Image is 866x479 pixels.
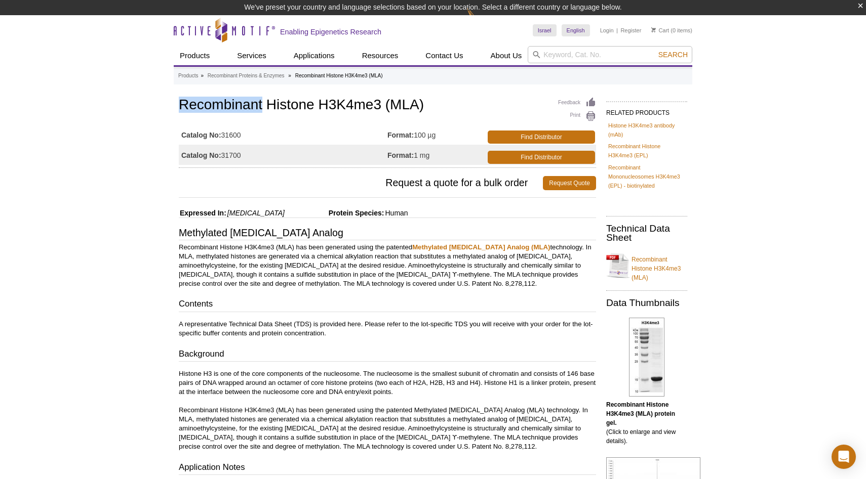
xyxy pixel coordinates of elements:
[179,228,596,240] h3: Methylated [MEDICAL_DATA] Analog
[387,151,414,160] strong: Format:
[600,27,614,34] a: Login
[608,121,685,139] a: Histone H3K4me3 antibody (mAb)
[488,130,595,144] a: Find Distributor
[412,243,550,251] a: Methylated [MEDICAL_DATA] Analog (MLA)
[651,27,656,32] img: Your Cart
[181,130,221,140] strong: Catalog No:
[606,249,687,282] a: Recombinant Histone H3K4me3 (MLA)
[558,111,596,122] a: Print
[467,8,494,31] img: Change Here
[179,298,596,312] h3: Contents
[655,50,691,59] button: Search
[387,145,486,165] td: 1 mg
[227,209,285,217] i: [MEDICAL_DATA]
[356,46,405,65] a: Resources
[287,209,384,217] span: Protein Species:
[651,24,692,36] li: (0 items)
[543,176,596,190] a: Request Quote
[280,27,381,36] h2: Enabling Epigenetics Research
[558,97,596,108] a: Feedback
[288,73,291,78] li: »
[384,209,408,217] span: Human
[231,46,272,65] a: Services
[606,298,687,308] h2: Data Thumbnails
[179,348,596,362] h3: Background
[295,73,383,78] li: Recombinant Histone H3K4me3 (MLA)
[179,176,543,190] span: Request a quote for a bulk order
[288,46,341,65] a: Applications
[658,51,688,59] span: Search
[616,24,618,36] li: |
[608,142,685,160] a: Recombinant Histone H3K4me3 (EPL)
[620,27,641,34] a: Register
[179,124,387,145] td: 31600
[179,97,596,114] h1: Recombinant Histone H3K4me3 (MLA)
[181,151,221,160] strong: Catalog No:
[179,243,596,288] p: Recombinant Histone H3K4me3 (MLA) has been generated using the patented technology. In MLA, methy...
[179,145,387,165] td: 31700
[485,46,528,65] a: About Us
[488,151,595,164] a: Find Distributor
[387,124,486,145] td: 100 µg
[387,130,414,140] strong: Format:
[179,369,596,451] p: Histone H3 is one of the core components of the nucleosome. The nucleosome is the smallest subuni...
[208,71,285,80] a: Recombinant Proteins & Enzymes
[562,24,590,36] a: English
[832,445,856,469] div: Open Intercom Messenger
[533,24,557,36] a: Israel
[606,401,675,426] b: Recombinant Histone H3K4me3 (MLA) protein gel.
[651,27,669,34] a: Cart
[174,46,216,65] a: Products
[606,224,687,242] h2: Technical Data Sheet
[606,101,687,119] h2: RELATED PRODUCTS
[528,46,692,63] input: Keyword, Cat. No.
[419,46,469,65] a: Contact Us
[629,318,664,397] img: Recombinant Histone H3K4me3 (MLA) protein gel.
[201,73,204,78] li: »
[178,71,198,80] a: Products
[179,461,596,475] h3: Application Notes
[608,163,685,190] a: Recombinant Mononucleosomes H3K4me3 (EPL) - biotinylated
[606,400,687,446] p: (Click to enlarge and view details).
[179,209,226,217] span: Expressed In:
[179,320,596,338] p: A representative Technical Data Sheet (TDS) is provided here. Please refer to the lot-specific TD...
